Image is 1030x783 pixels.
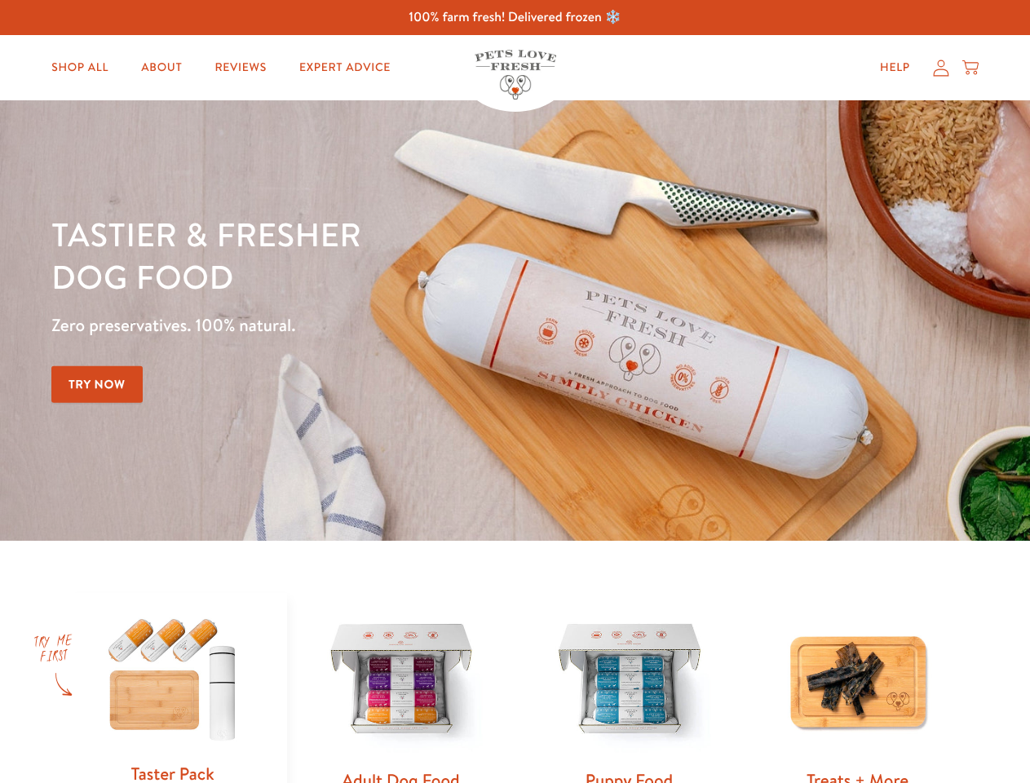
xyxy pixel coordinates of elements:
h1: Tastier & fresher dog food [51,213,670,298]
a: About [128,51,195,84]
a: Help [867,51,923,84]
a: Reviews [201,51,279,84]
p: Zero preservatives. 100% natural. [51,311,670,340]
a: Expert Advice [286,51,404,84]
a: Shop All [38,51,122,84]
img: Pets Love Fresh [475,50,556,100]
a: Try Now [51,366,143,403]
